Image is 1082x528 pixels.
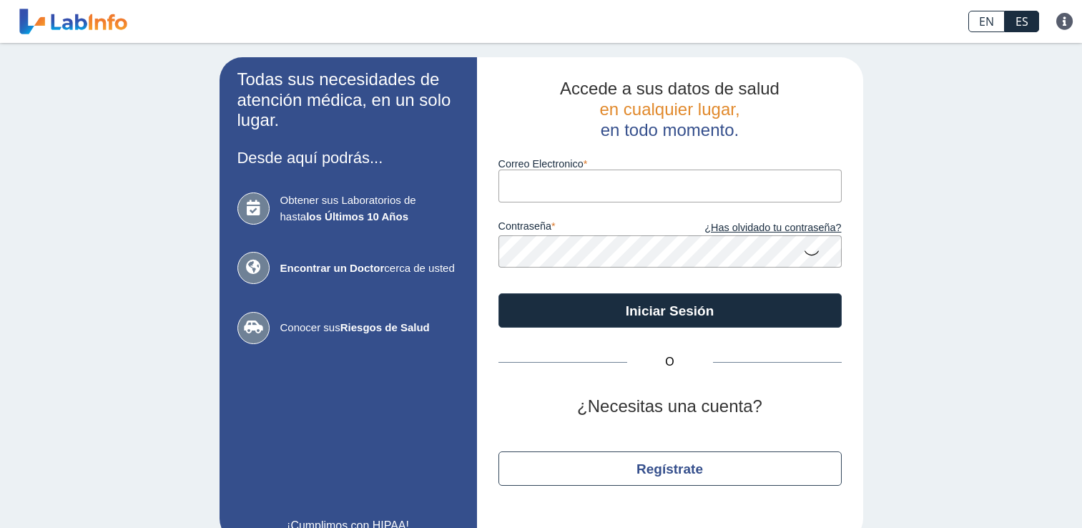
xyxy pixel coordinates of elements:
h2: ¿Necesitas una cuenta? [498,396,842,417]
span: en cualquier lugar, [599,99,739,119]
b: Riesgos de Salud [340,321,430,333]
label: contraseña [498,220,670,236]
label: Correo Electronico [498,158,842,170]
span: O [627,353,713,371]
span: cerca de usted [280,260,459,277]
span: Conocer sus [280,320,459,336]
a: ¿Has olvidado tu contraseña? [670,220,842,236]
button: Iniciar Sesión [498,293,842,328]
b: Encontrar un Doctor [280,262,385,274]
button: Regístrate [498,451,842,486]
b: los Últimos 10 Años [306,210,408,223]
span: Accede a sus datos de salud [560,79,779,98]
h2: Todas sus necesidades de atención médica, en un solo lugar. [237,69,459,131]
h3: Desde aquí podrás... [237,149,459,167]
span: Obtener sus Laboratorios de hasta [280,192,459,225]
a: EN [968,11,1005,32]
a: ES [1005,11,1039,32]
span: en todo momento. [601,120,739,140]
